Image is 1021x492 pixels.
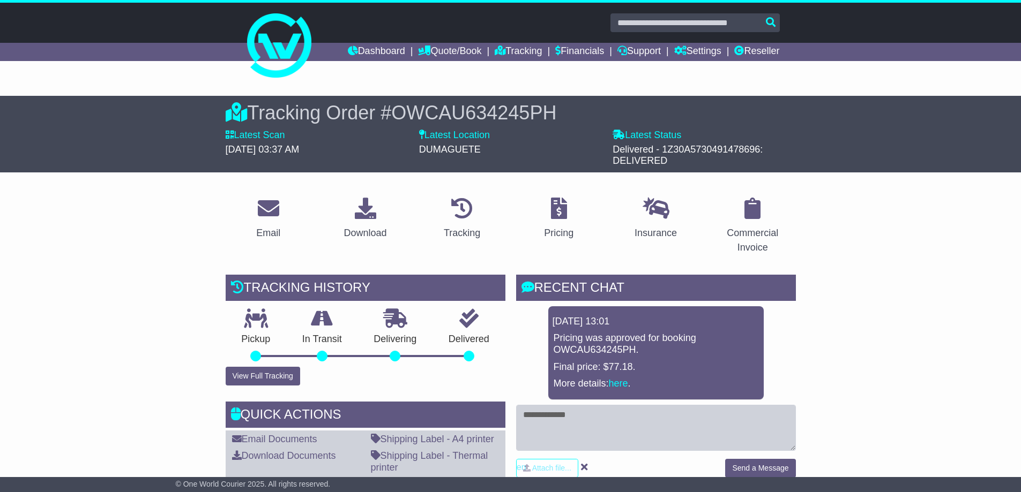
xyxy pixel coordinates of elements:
div: [DATE] 13:01 [553,316,759,328]
div: Commercial Invoice [717,226,789,255]
a: Financials [555,43,604,61]
p: Pricing was approved for booking OWCAU634245PH. [554,332,758,355]
div: Download [344,226,386,240]
a: Quote/Book [418,43,481,61]
a: Email Documents [232,434,317,444]
p: In Transit [286,334,358,345]
span: [DATE] 03:37 AM [226,144,300,155]
p: Delivered [433,334,505,345]
a: Download Documents [232,450,336,461]
div: RECENT CHAT [516,275,796,304]
div: Tracking [444,226,480,240]
a: Shipping Label - Thermal printer [371,450,488,473]
span: © One World Courier 2025. All rights reserved. [176,480,331,488]
a: here [609,378,628,389]
span: DUMAGUETE [419,144,481,155]
span: Delivered - 1Z30A5730491478696: DELIVERED [613,144,763,166]
button: Send a Message [725,459,795,478]
a: Support [617,43,661,61]
div: Quick Actions [226,402,505,430]
div: Tracking Order # [226,101,796,124]
p: Pickup [226,334,287,345]
a: Tracking [437,194,487,244]
button: View Full Tracking [226,367,300,385]
div: Insurance [635,226,677,240]
label: Latest Location [419,130,490,141]
a: Commercial Invoice [710,194,796,259]
a: Email [249,194,287,244]
p: Delivering [358,334,433,345]
a: Reseller [734,43,779,61]
p: Final price: $77.18. [554,361,758,373]
p: More details: . [554,378,758,390]
label: Latest Scan [226,130,285,141]
div: Tracking history [226,275,505,304]
span: OWCAU634245PH [391,102,556,124]
a: Pricing [537,194,580,244]
a: Settings [674,43,721,61]
a: Tracking [495,43,542,61]
div: Pricing [544,226,573,240]
a: Dashboard [348,43,405,61]
a: Shipping Label - A4 printer [371,434,494,444]
a: Download [337,194,393,244]
a: Insurance [628,194,684,244]
label: Latest Status [613,130,681,141]
div: Email [256,226,280,240]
